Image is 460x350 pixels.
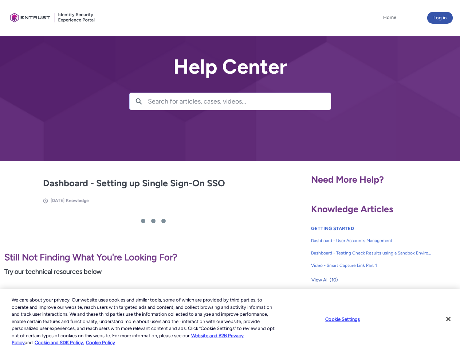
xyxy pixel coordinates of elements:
[35,340,84,345] a: Cookie and SDK Policy.
[130,93,148,110] button: Search
[12,296,276,346] div: We care about your privacy. Our website uses cookies and similar tools, some of which are provide...
[4,250,302,264] p: Still Not Finding What You're Looking For?
[311,274,338,286] button: View All (10)
[311,203,393,214] span: Knowledge Articles
[66,197,89,204] li: Knowledge
[4,267,302,277] p: Try our technical resources below
[311,237,432,244] span: Dashboard - User Accounts Management
[381,12,398,23] a: Home
[311,234,432,247] a: Dashboard - User Accounts Management
[148,93,331,110] input: Search for articles, cases, videos...
[311,259,432,272] a: Video - Smart Capture Link Part 1
[43,176,264,190] h2: Dashboard - Setting up Single Sign-On SSO
[311,262,432,269] span: Video - Smart Capture Link Part 1
[311,275,338,285] span: View All (10)
[311,250,432,256] span: Dashboard - Testing Check Results using a Sandbox Environment
[86,340,115,345] a: Cookie Policy
[129,55,331,78] h2: Help Center
[311,247,432,259] a: Dashboard - Testing Check Results using a Sandbox Environment
[320,312,365,326] button: Cookie Settings
[427,12,453,24] button: Log in
[311,226,354,231] a: GETTING STARTED
[440,311,456,327] button: Close
[51,198,64,203] span: [DATE]
[311,174,384,185] span: Need More Help?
